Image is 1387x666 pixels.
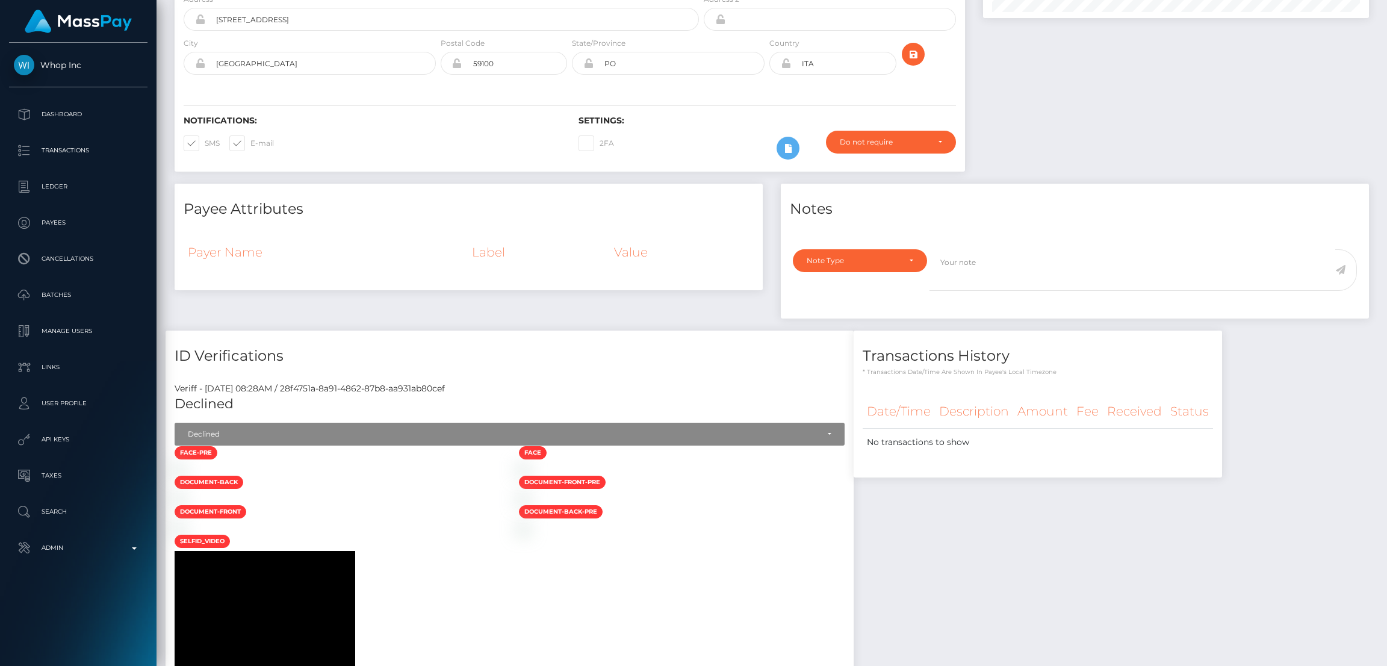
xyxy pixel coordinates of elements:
[9,316,147,346] a: Manage Users
[9,208,147,238] a: Payees
[175,423,845,446] button: Declined
[14,55,34,75] img: Whop Inc
[188,429,818,439] div: Declined
[175,395,845,414] h5: Declined
[790,199,1360,220] h4: Notes
[863,395,935,428] th: Date/Time
[14,286,143,304] p: Batches
[14,431,143,449] p: API Keys
[184,38,198,49] label: City
[229,135,274,151] label: E-mail
[14,142,143,160] p: Transactions
[9,352,147,382] a: Links
[9,172,147,202] a: Ledger
[175,505,246,518] span: document-front
[468,236,610,269] th: Label
[769,38,799,49] label: Country
[441,38,485,49] label: Postal Code
[9,461,147,491] a: Taxes
[935,395,1013,428] th: Description
[793,249,927,272] button: Note Type
[579,135,614,151] label: 2FA
[9,99,147,129] a: Dashboard
[14,503,143,521] p: Search
[826,131,956,154] button: Do not require
[519,446,547,459] span: face
[9,533,147,563] a: Admin
[863,367,1213,376] p: * Transactions date/time are shown in payee's local timezone
[9,135,147,166] a: Transactions
[25,10,132,33] img: MassPay Logo
[9,388,147,419] a: User Profile
[519,465,529,475] img: 7763b014-cb5f-426c-904b-436abcf31f4e
[1103,395,1166,428] th: Received
[9,280,147,310] a: Batches
[14,178,143,196] p: Ledger
[9,497,147,527] a: Search
[184,116,560,126] h6: Notifications:
[175,535,230,548] span: selfid_video
[863,428,1213,456] td: No transactions to show
[175,494,184,504] img: 4c920f4d-4a02-40fe-b9ec-3f4ef03ffc3d
[14,358,143,376] p: Links
[572,38,625,49] label: State/Province
[14,214,143,232] p: Payees
[175,476,243,489] span: document-back
[519,476,606,489] span: document-front-pre
[14,467,143,485] p: Taxes
[184,135,220,151] label: SMS
[184,236,468,269] th: Payer Name
[175,346,845,367] h4: ID Verifications
[9,425,147,455] a: API Keys
[863,346,1213,367] h4: Transactions History
[807,256,899,266] div: Note Type
[9,60,147,70] span: Whop Inc
[14,322,143,340] p: Manage Users
[840,137,928,147] div: Do not require
[519,505,603,518] span: document-back-pre
[175,465,184,475] img: 2b3f62c8-863f-44eb-ad49-8a51b4119f44
[14,539,143,557] p: Admin
[166,382,854,395] div: Veriff - [DATE] 08:28AM / 28f4751a-8a91-4862-87b8-aa931ab80cef
[9,244,147,274] a: Cancellations
[175,524,184,534] img: 33e1893b-1f43-4a5f-8a53-8eeb84b921d6
[519,494,529,504] img: 6edf6182-881a-4a2f-8cec-e3a19bd91995
[1166,395,1213,428] th: Status
[175,446,217,459] span: face-pre
[610,236,754,269] th: Value
[579,116,955,126] h6: Settings:
[14,394,143,412] p: User Profile
[519,524,529,534] img: f8b5afb9-3f77-4a93-b35e-a0b2ffa215e8
[14,250,143,268] p: Cancellations
[1013,395,1072,428] th: Amount
[184,199,754,220] h4: Payee Attributes
[14,105,143,123] p: Dashboard
[1072,395,1103,428] th: Fee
